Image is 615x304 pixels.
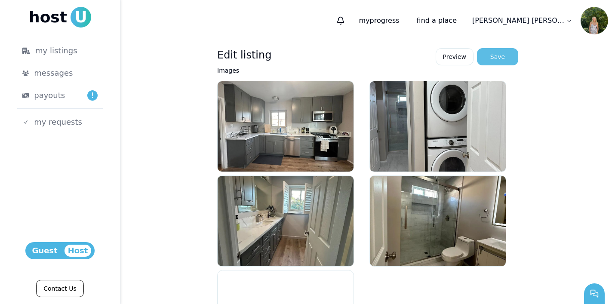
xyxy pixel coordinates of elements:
[352,12,406,29] p: progress
[477,48,518,65] button: Save
[472,15,565,26] p: [PERSON_NAME] [PERSON_NAME]
[217,67,239,74] label: Images
[410,12,464,29] a: find a place
[29,245,61,257] span: Guest
[9,86,111,105] a: payouts!
[490,52,505,61] div: Save
[34,89,65,101] span: payouts
[370,81,506,172] img: listing/cmeute7m200hwp7fbcz1yjiec/ckty6x27e7v2kb7e0erkl4k5
[9,41,111,60] a: my listings
[65,245,92,257] span: Host
[34,67,73,79] span: messages
[370,176,506,266] img: listing/cmeute7m200hwp7fbcz1yjiec/u1r3oxs20ehtvoqioinkp7vh
[22,45,98,57] div: my listings
[9,64,111,83] a: messages
[71,7,91,28] span: U
[29,7,91,28] a: hostU
[29,9,67,26] span: host
[87,90,98,101] span: !
[359,16,369,25] span: my
[9,113,111,132] a: my requests
[436,48,474,65] a: Preview
[34,116,82,128] span: my requests
[218,81,354,172] img: listing/cmeute7m200hwp7fbcz1yjiec/esm4z833a0gfs2wgc5l633bp
[218,176,354,266] img: listing/cmeute7m200hwp7fbcz1yjiec/lygtc81bsbc8uzu0fieio55u
[581,7,608,34] img: Ella Freeman avatar
[217,48,271,65] h3: Edit listing
[36,280,83,297] a: Contact Us
[467,12,577,29] a: [PERSON_NAME] [PERSON_NAME]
